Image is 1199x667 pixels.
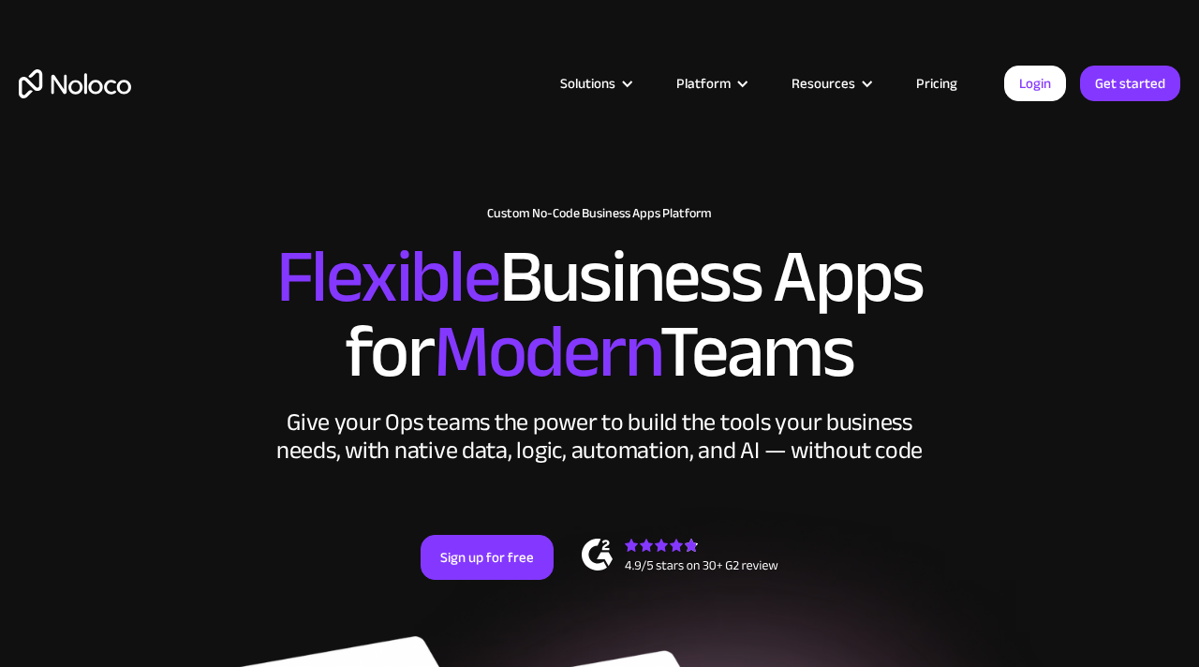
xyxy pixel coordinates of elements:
a: Get started [1080,66,1180,101]
span: Flexible [276,207,499,347]
div: Resources [792,71,855,96]
div: Solutions [560,71,615,96]
div: Platform [653,71,768,96]
div: Resources [768,71,893,96]
a: Login [1004,66,1066,101]
div: Platform [676,71,731,96]
a: home [19,69,131,98]
h1: Custom No-Code Business Apps Platform [19,206,1180,221]
div: Give your Ops teams the power to build the tools your business needs, with native data, logic, au... [272,408,927,465]
a: Pricing [893,71,981,96]
span: Modern [434,282,659,422]
div: Solutions [537,71,653,96]
h2: Business Apps for Teams [19,240,1180,390]
a: Sign up for free [421,535,554,580]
